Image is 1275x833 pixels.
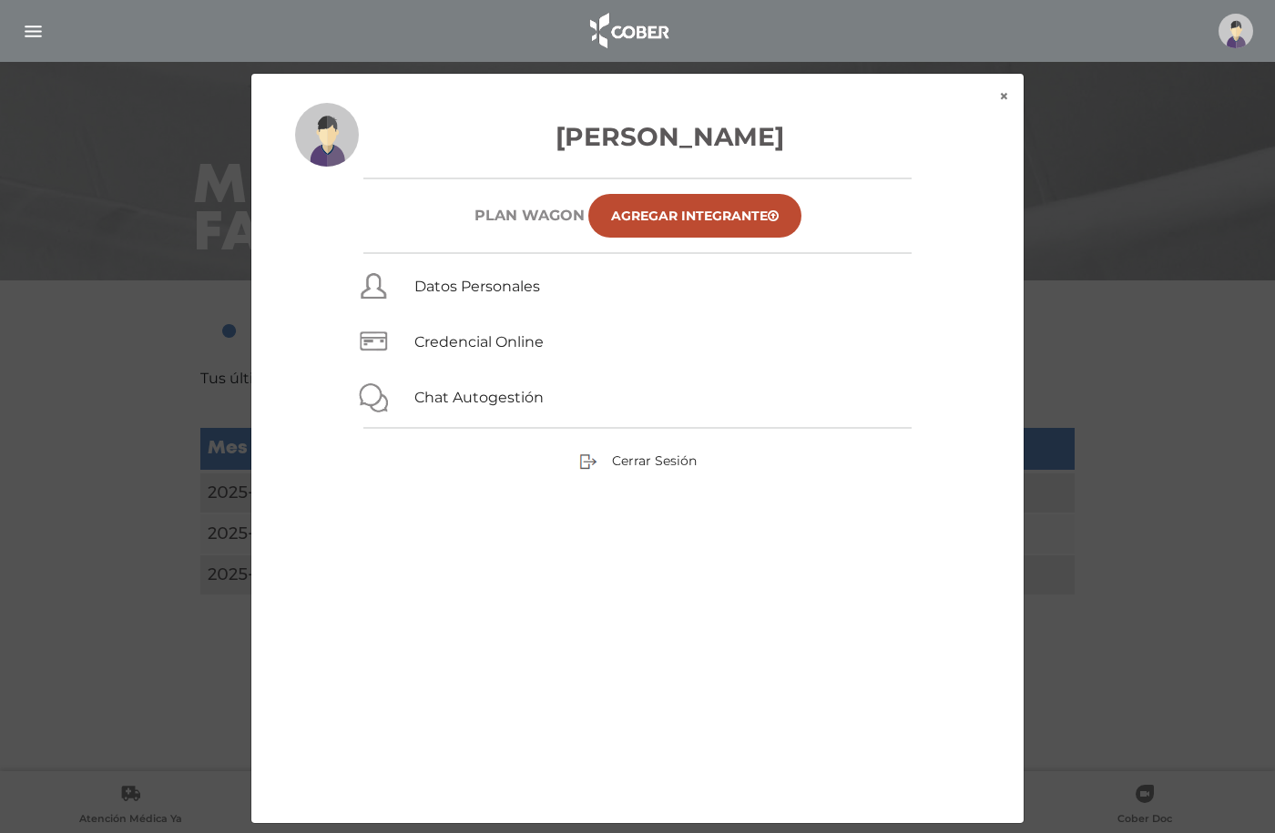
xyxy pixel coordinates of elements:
a: Cerrar Sesión [579,452,697,468]
img: sign-out.png [579,452,597,471]
img: profile-placeholder.svg [1219,14,1253,48]
button: × [984,74,1024,119]
a: Credencial Online [414,333,544,350]
span: Cerrar Sesión [612,452,697,469]
img: Cober_menu-lines-white.svg [22,20,45,43]
a: Datos Personales [414,278,540,295]
a: Agregar Integrante [588,194,801,238]
a: Chat Autogestión [414,389,544,406]
h6: Plan WAGON [474,207,585,224]
img: profile-placeholder.svg [295,103,359,167]
h3: [PERSON_NAME] [295,117,980,156]
img: logo_cober_home-white.png [580,9,676,53]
